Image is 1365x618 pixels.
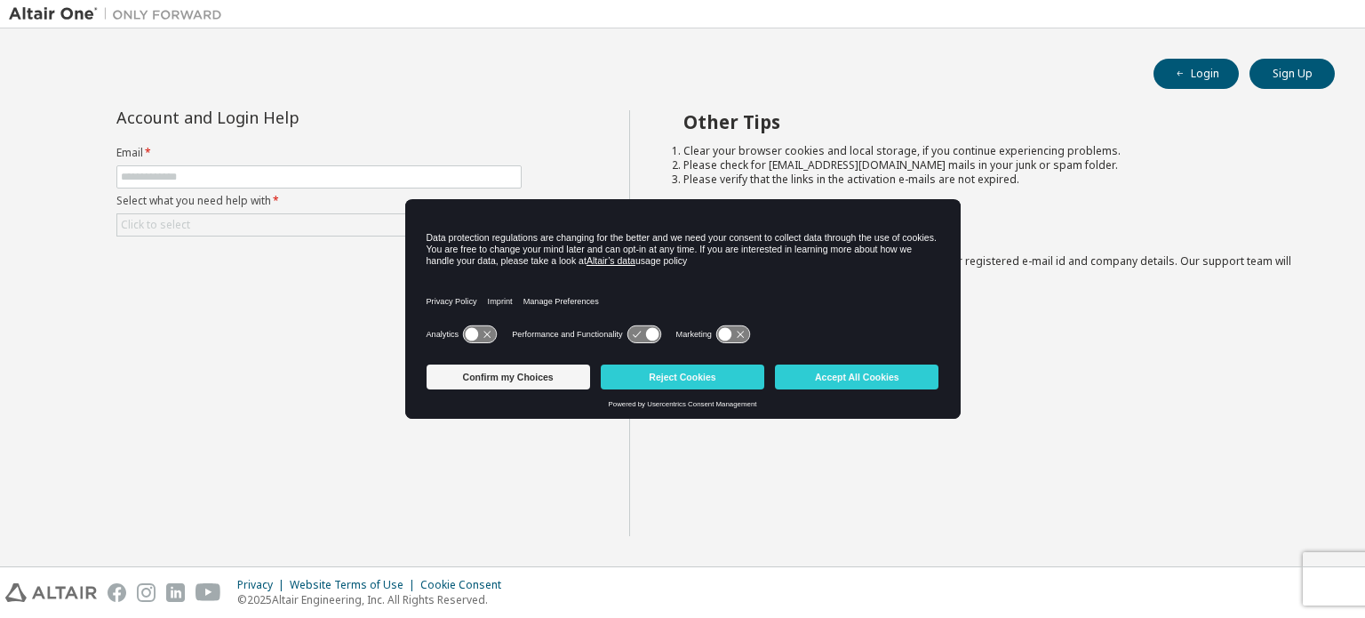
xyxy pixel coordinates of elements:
img: facebook.svg [108,583,126,602]
div: Privacy [237,578,290,592]
li: Please verify that the links in the activation e-mails are not expired. [683,173,1304,187]
img: altair_logo.svg [5,583,97,602]
img: youtube.svg [196,583,221,602]
div: Click to select [121,218,190,232]
div: Website Terms of Use [290,578,420,592]
label: Email [116,146,522,160]
img: instagram.svg [137,583,156,602]
div: Click to select [117,214,521,236]
label: Select what you need help with [116,194,522,208]
img: Altair One [9,5,231,23]
h2: Not sure how to login? [683,221,1304,244]
div: Account and Login Help [116,110,441,124]
h2: Other Tips [683,110,1304,133]
img: linkedin.svg [166,583,185,602]
li: Clear your browser cookies and local storage, if you continue experiencing problems. [683,144,1304,158]
span: with a brief description of the problem, your registered e-mail id and company details. Our suppo... [683,253,1291,283]
button: Sign Up [1249,59,1335,89]
p: © 2025 Altair Engineering, Inc. All Rights Reserved. [237,592,512,607]
div: Cookie Consent [420,578,512,592]
button: Login [1153,59,1239,89]
li: Please check for [EMAIL_ADDRESS][DOMAIN_NAME] mails in your junk or spam folder. [683,158,1304,173]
